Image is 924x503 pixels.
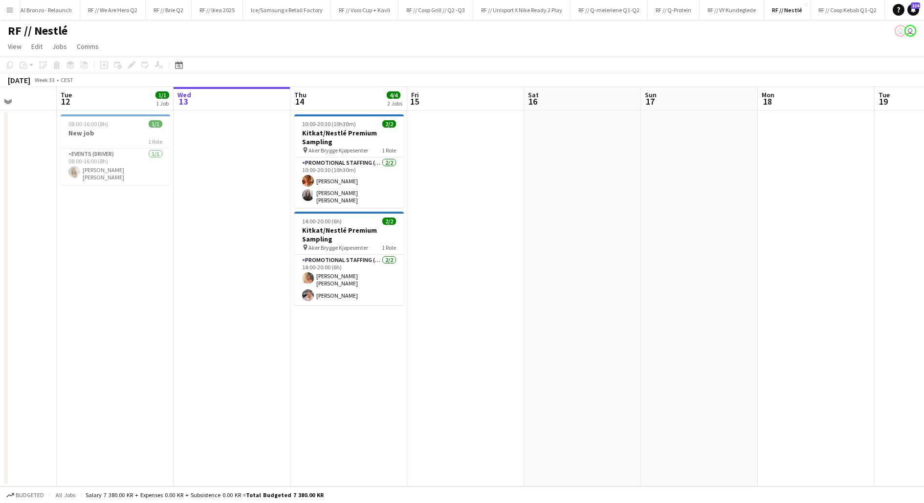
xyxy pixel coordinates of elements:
span: 2/2 [382,120,396,128]
button: RF // Ikea 2025 [192,0,243,20]
span: 08:00-16:00 (8h) [68,120,108,128]
span: Sun [645,90,657,99]
a: View [4,40,25,53]
app-card-role: Promotional Staffing (Brand Ambassadors)2/214:00-20:00 (6h)[PERSON_NAME] [PERSON_NAME][PERSON_NAME] [294,255,404,305]
app-user-avatar: Alexander Skeppland Hole [895,25,906,37]
span: 1 Role [148,138,162,145]
span: 14:00-20:00 (6h) [302,218,342,225]
span: Wed [177,90,191,99]
span: Thu [294,90,307,99]
span: Mon [762,90,774,99]
span: 16 [527,96,539,107]
span: 10:00-20:30 (10h30m) [302,120,356,128]
span: Edit [31,42,43,51]
app-job-card: 14:00-20:00 (6h)2/2Kitkat/Nestlé Premium Sampling Aker Brygge Kjøpesenter1 RolePromotional Staffi... [294,212,404,305]
a: Comms [73,40,103,53]
h3: New job [61,129,170,137]
button: RF // Q-Protein [648,0,700,20]
h3: Kitkat/Nestlé Premium Sampling [294,226,404,243]
h1: RF // Nestlé [8,23,67,38]
div: Salary 7 380.00 KR + Expenses 0.00 KR + Subsistence 0.00 KR = [86,491,324,499]
button: RF // Unisport X Nike Ready 2 Play [473,0,571,20]
app-card-role: Promotional Staffing (Brand Ambassadors)2/210:00-20:30 (10h30m)[PERSON_NAME][PERSON_NAME] [PERSON... [294,157,404,208]
span: 13 [176,96,191,107]
app-job-card: 08:00-16:00 (8h)1/1New job1 RoleEvents (Driver)1/108:00-16:00 (8h)[PERSON_NAME] [PERSON_NAME] [61,114,170,185]
button: RF // We Are Hero Q2 [80,0,146,20]
button: Budgeted [5,490,45,501]
span: 18 [760,96,774,107]
button: RF // VY Kundeglede [700,0,764,20]
span: 12 [59,96,72,107]
a: 224 [907,4,919,16]
h3: Kitkat/Nestlé Premium Sampling [294,129,404,146]
span: 1/1 [155,91,169,99]
span: 1 Role [382,244,396,251]
a: Jobs [48,40,71,53]
button: Ice/Samsung x Retail Factory [243,0,331,20]
span: Aker Brygge Kjøpesenter [308,244,368,251]
div: CEST [61,76,73,84]
span: 1/1 [149,120,162,128]
span: 1 Role [382,147,396,154]
span: 4/4 [387,91,400,99]
app-job-card: 10:00-20:30 (10h30m)2/2Kitkat/Nestlé Premium Sampling Aker Brygge Kjøpesenter1 RolePromotional St... [294,114,404,208]
button: RF // Coop Kebab Q1-Q2 [811,0,885,20]
span: View [8,42,22,51]
app-card-role: Events (Driver)1/108:00-16:00 (8h)[PERSON_NAME] [PERSON_NAME] [61,149,170,185]
span: Sat [528,90,539,99]
span: Total Budgeted 7 380.00 KR [246,491,324,499]
button: RF // Voss Cup + Kavli [331,0,398,20]
span: 224 [911,2,920,9]
span: Budgeted [16,492,44,499]
span: Week 33 [32,76,57,84]
button: RF // Brie Q2 [146,0,192,20]
div: 2 Jobs [387,100,402,107]
span: 15 [410,96,419,107]
div: [DATE] [8,75,30,85]
span: 17 [643,96,657,107]
span: Jobs [52,42,67,51]
button: RF // Coop Grill // Q2 -Q3 [398,0,473,20]
button: RF // Q-meieriene Q1-Q2 [571,0,648,20]
span: All jobs [54,491,77,499]
span: 14 [293,96,307,107]
span: Comms [77,42,99,51]
span: 19 [877,96,890,107]
span: 2/2 [382,218,396,225]
span: Aker Brygge Kjøpesenter [308,147,368,154]
a: Edit [27,40,46,53]
div: 1 Job [156,100,169,107]
span: Fri [411,90,419,99]
span: Tue [879,90,890,99]
app-user-avatar: Alexander Skeppland Hole [904,25,916,37]
button: RF // Nestlé [764,0,811,20]
span: Tue [61,90,72,99]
